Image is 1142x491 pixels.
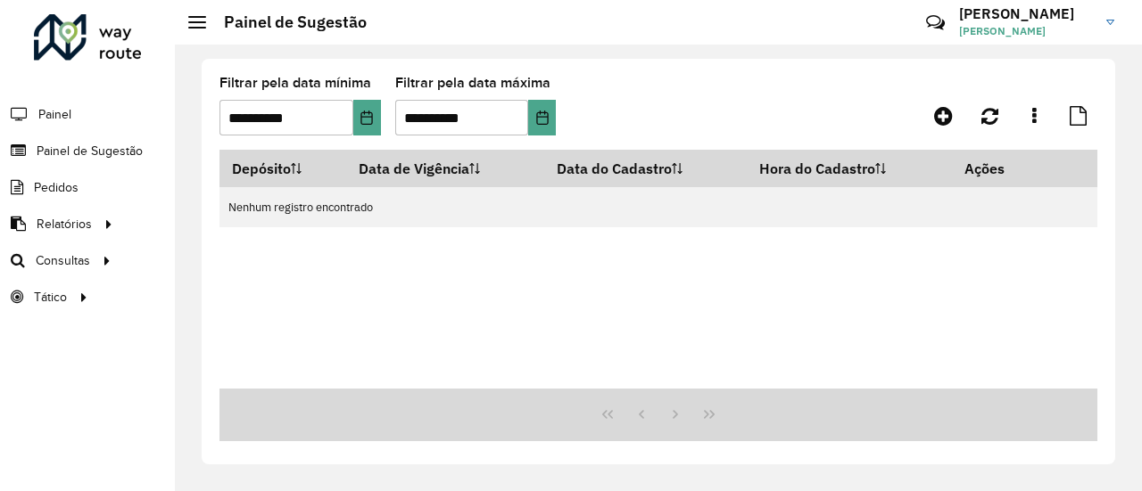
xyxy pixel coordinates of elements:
span: Tático [34,288,67,307]
span: Pedidos [34,178,79,197]
span: [PERSON_NAME] [959,23,1093,39]
label: Filtrar pela data máxima [395,72,550,94]
span: Relatórios [37,215,92,233]
th: Data de Vigência [347,150,544,187]
span: Painel [38,105,71,124]
label: Filtrar pela data mínima [219,72,371,94]
a: Contato Rápido [916,4,955,42]
button: Choose Date [353,100,381,135]
h2: Painel de Sugestão [206,12,367,32]
span: Painel de Sugestão [37,142,143,160]
button: Choose Date [528,100,556,135]
th: Data do Cadastro [544,150,748,187]
span: Consultas [36,251,90,270]
h3: [PERSON_NAME] [959,5,1093,22]
td: Nenhum registro encontrado [219,187,1097,227]
th: Depósito [219,150,347,187]
th: Ações [952,150,1059,187]
th: Hora do Cadastro [748,150,952,187]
